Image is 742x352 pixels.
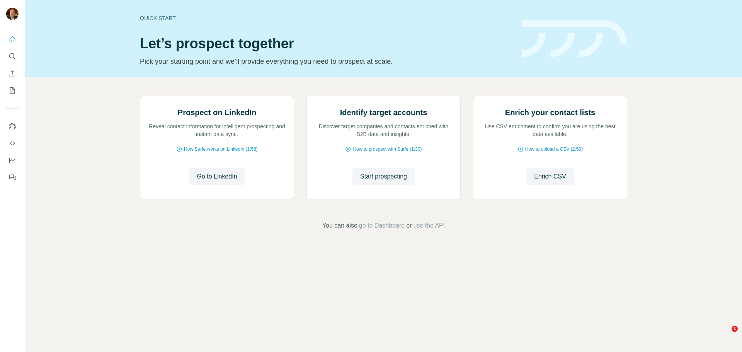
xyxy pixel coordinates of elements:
button: Search [6,49,19,63]
button: Enrich CSV [6,66,19,80]
button: Dashboard [6,153,19,167]
button: Start prospecting [352,168,415,185]
span: How to prospect with Surfe (1:30) [353,146,422,153]
span: How Surfe works on LinkedIn (1:58) [184,146,258,153]
div: Quick start [140,14,512,22]
img: banner [522,20,627,58]
h2: Identify target accounts [340,107,427,118]
span: You can also [322,221,357,230]
p: Reveal contact information for intelligent prospecting and instant data sync. [148,122,286,138]
span: 1 [732,326,738,332]
p: Discover target companies and contacts enriched with B2B data and insights. [315,122,453,138]
button: Enrich CSV [526,168,574,185]
button: Feedback [6,170,19,184]
button: go to Dashboard [359,221,405,230]
h1: Let’s prospect together [140,36,512,51]
span: or [406,221,412,230]
button: use the API [413,221,445,230]
h2: Enrich your contact lists [505,107,595,118]
iframe: Intercom live chat [716,326,734,344]
span: How to upload a CSV (2:59) [525,146,583,153]
span: Enrich CSV [534,172,566,181]
span: Go to LinkedIn [197,172,237,181]
button: Use Surfe on LinkedIn [6,119,19,133]
button: My lists [6,83,19,97]
span: Start prospecting [360,172,407,181]
button: Quick start [6,32,19,46]
button: Go to LinkedIn [189,168,245,185]
button: Use Surfe API [6,136,19,150]
img: Avatar [6,8,19,20]
p: Use CSV enrichment to confirm you are using the best data available. [481,122,619,138]
h2: Prospect on LinkedIn [178,107,256,118]
p: Pick your starting point and we’ll provide everything you need to prospect at scale. [140,56,512,67]
iframe: Intercom notifications message [587,216,742,331]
